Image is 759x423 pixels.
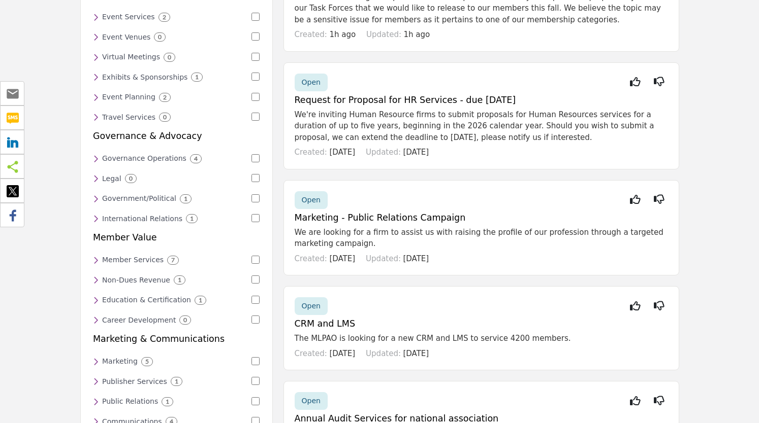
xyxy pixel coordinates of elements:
div: 0 Results For Legal [125,174,137,183]
h5: Governance & Advocacy [93,131,202,142]
div: 1 Results For Education & Certification [195,296,206,305]
i: Not Interested [654,306,665,306]
b: 2 [163,94,167,101]
span: Updated: [366,30,401,39]
input: Select Government/Political [251,194,260,202]
input: Select Event Venues [251,32,260,41]
span: [DATE] [403,349,429,358]
b: 0 [129,175,133,182]
div: 0 Results For Virtual Meetings [164,53,175,62]
input: Select Travel Services [251,113,260,121]
b: 5 [145,358,149,365]
b: 1 [199,297,202,304]
span: Open [302,196,321,204]
h6: Venues for hosting events [102,33,150,42]
b: 1 [184,195,187,202]
input: Select Public Relations [251,397,260,405]
h6: Comprehensive event management services [102,13,155,21]
span: Created: [295,254,327,263]
input: Select Virtual Meetings [251,53,260,61]
h5: Marketing - Public Relations Campaign [295,213,668,223]
span: 1h ago [403,30,430,39]
input: Select Career Development [251,315,260,324]
span: Updated: [366,254,401,263]
h6: Services for publishers and publications [102,377,167,386]
h5: Member Value [93,232,157,243]
span: [DATE] [403,148,429,157]
b: 0 [158,33,162,41]
div: 1 Results For International Relations [186,214,198,223]
div: 5 Results For Marketing [141,357,153,366]
b: 1 [190,215,194,222]
h6: Marketing strategies and services [102,357,138,366]
h6: Professional event planning services [102,93,155,101]
div: 4 Results For Governance Operations [190,154,202,163]
input: Select Education & Certification [251,296,260,304]
b: 0 [168,54,171,61]
b: 1 [195,74,199,81]
span: Open [302,78,321,86]
div: 0 Results For Travel Services [159,113,171,122]
i: Interested [630,401,641,401]
span: Created: [295,148,327,157]
h6: Services for managing international relations [102,215,182,223]
span: Open [302,397,321,405]
h6: Services related to government and political affairs [102,194,176,203]
input: Select Marketing [251,357,260,365]
span: [DATE] [403,254,429,263]
div: 2 Results For Event Services [159,13,170,22]
span: [DATE] [329,349,355,358]
h5: Request for Proposal for HR Services - due [DATE] [295,95,668,105]
div: 1 Results For Public Relations [162,397,173,406]
b: 1 [175,378,178,385]
b: 7 [171,257,175,264]
div: 1 Results For Government/Political [180,194,192,203]
input: Select Legal [251,174,260,182]
span: Open [302,302,321,310]
input: Select Member Services [251,256,260,264]
p: We are looking for a firm to assist us with raising the profile of our profession through a targe... [295,227,668,250]
input: Select Event Services [251,13,260,21]
span: 1h ago [329,30,356,39]
h6: Services for effective governance operations [102,154,186,163]
span: Updated: [366,349,401,358]
div: 0 Results For Event Venues [154,32,166,42]
b: 1 [166,398,169,405]
b: 2 [163,14,166,21]
input: Select Publisher Services [251,377,260,385]
b: 0 [183,316,187,324]
h6: Legal services and support [102,174,121,183]
h6: Public relations services and support [102,397,158,406]
span: Created: [295,30,327,39]
input: Select Governance Operations [251,154,260,162]
span: Created: [295,349,327,358]
div: 1 Results For Publisher Services [171,377,182,386]
h6: Virtual meeting platforms and services [102,53,160,61]
h5: Marketing & Communications [93,334,225,344]
h6: Member-focused services and support [102,256,164,264]
b: 0 [163,114,167,121]
b: 1 [178,276,181,284]
span: Updated: [366,148,401,157]
div: 1 Results For Non-Dues Revenue [174,275,185,285]
i: Interested [630,306,641,306]
h6: Education and certification services [102,296,191,304]
div: 0 Results For Career Development [179,315,191,325]
div: 1 Results For Exhibits & Sponsorships [191,73,203,82]
div: 7 Results For Member Services [167,256,179,265]
h5: CRM and LMS [295,319,668,329]
input: Select Non-Dues Revenue [251,275,260,284]
h6: Exhibition and sponsorship services [102,73,187,82]
p: We're inviting Human Resource firms to submit proposals for Human Resources services for a durati... [295,109,668,144]
input: Select International Relations [251,214,260,222]
input: Select Exhibits & Sponsorships [251,73,260,81]
span: [DATE] [329,148,355,157]
span: [DATE] [329,254,355,263]
i: Not Interested [654,401,665,401]
h6: Travel planning and management services [102,113,155,122]
h6: Services for professional career development [102,316,176,325]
